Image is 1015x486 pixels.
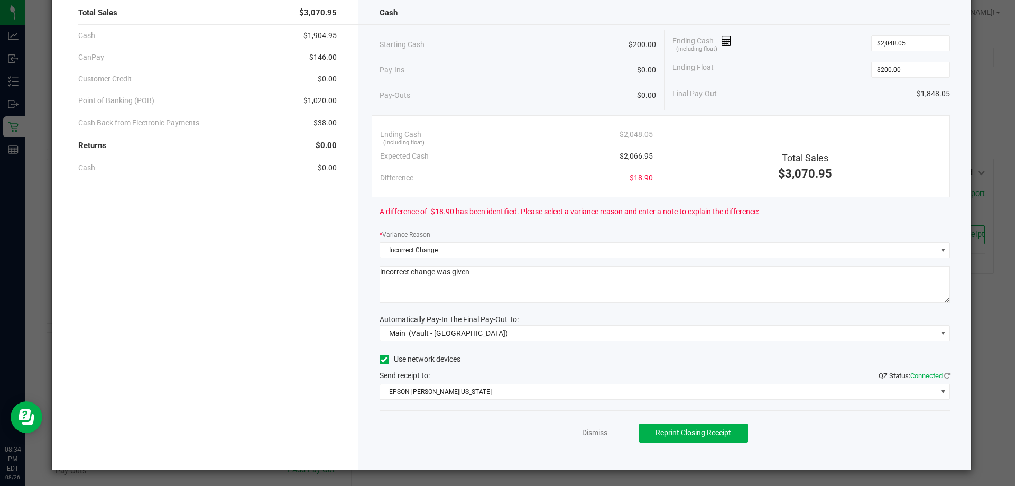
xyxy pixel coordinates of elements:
[78,52,104,63] span: CanPay
[380,230,430,240] label: Variance Reason
[380,129,421,140] span: Ending Cash
[917,88,950,99] span: $1,848.05
[380,243,937,258] span: Incorrect Change
[672,62,714,78] span: Ending Float
[910,372,943,380] span: Connected
[629,39,656,50] span: $200.00
[409,329,508,337] span: (Vault - [GEOGRAPHIC_DATA])
[303,30,337,41] span: $1,904.95
[380,172,413,184] span: Difference
[318,74,337,85] span: $0.00
[672,88,717,99] span: Final Pay-Out
[318,162,337,173] span: $0.00
[380,206,759,217] span: A difference of -$18.90 has been identified. Please select a variance reason and enter a note to ...
[380,151,429,162] span: Expected Cash
[676,45,717,54] span: (including float)
[78,7,117,19] span: Total Sales
[380,65,404,76] span: Pay-Ins
[782,152,828,163] span: Total Sales
[380,315,519,324] span: Automatically Pay-In The Final Pay-Out To:
[637,65,656,76] span: $0.00
[672,35,732,51] span: Ending Cash
[637,90,656,101] span: $0.00
[380,7,398,19] span: Cash
[389,329,405,337] span: Main
[309,52,337,63] span: $146.00
[316,140,337,152] span: $0.00
[11,401,42,433] iframe: Resource center
[639,424,748,443] button: Reprint Closing Receipt
[380,371,430,380] span: Send receipt to:
[380,354,460,365] label: Use network devices
[383,139,425,148] span: (including float)
[78,117,199,129] span: Cash Back from Electronic Payments
[78,74,132,85] span: Customer Credit
[380,39,425,50] span: Starting Cash
[380,90,410,101] span: Pay-Outs
[78,30,95,41] span: Cash
[78,95,154,106] span: Point of Banking (POB)
[380,384,937,399] span: EPSON-[PERSON_NAME][US_STATE]
[628,172,653,184] span: -$18.90
[778,167,832,180] span: $3,070.95
[879,372,950,380] span: QZ Status:
[620,151,653,162] span: $2,066.95
[78,134,337,157] div: Returns
[582,427,607,438] a: Dismiss
[303,95,337,106] span: $1,020.00
[311,117,337,129] span: -$38.00
[78,162,95,173] span: Cash
[656,428,731,437] span: Reprint Closing Receipt
[620,129,653,140] span: $2,048.05
[299,7,337,19] span: $3,070.95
